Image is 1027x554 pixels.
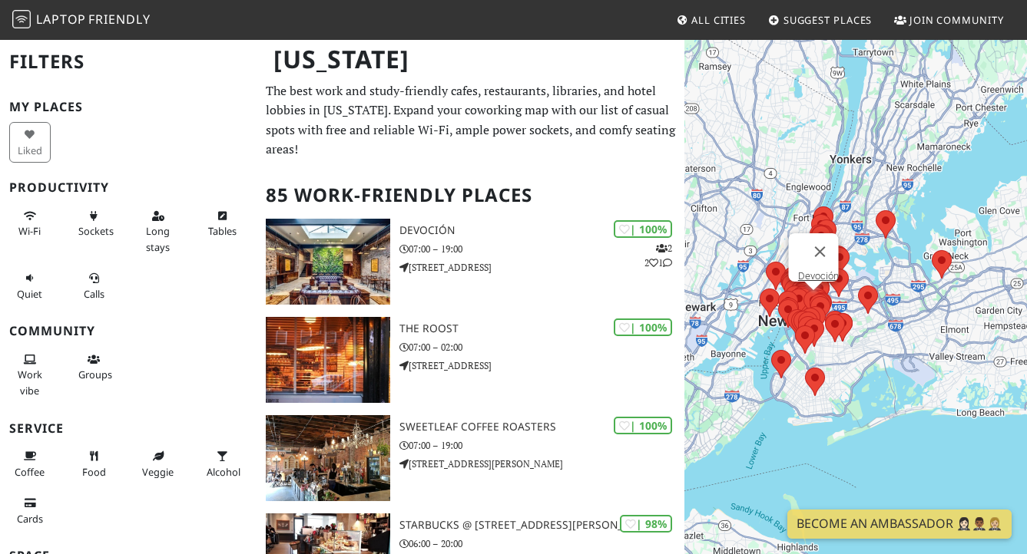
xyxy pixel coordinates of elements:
[9,444,51,484] button: Coffee
[9,490,51,531] button: Cards
[257,317,684,403] a: The Roost | 100% The Roost 07:00 – 02:00 [STREET_ADDRESS]
[261,38,681,81] h1: [US_STATE]
[9,265,51,306] button: Quiet
[78,224,114,238] span: Power sockets
[614,220,672,238] div: | 100%
[74,347,115,387] button: Groups
[798,270,839,282] a: Devoción
[614,417,672,434] div: | 100%
[787,509,1012,539] a: Become an Ambassador 🤵🏻‍♀️🤵🏾‍♂️🤵🏼‍♀️
[9,180,247,195] h3: Productivity
[399,358,684,373] p: [STREET_ADDRESS]
[399,260,684,275] p: [STREET_ADDRESS]
[78,368,112,381] span: Group tables
[257,415,684,501] a: Sweetleaf Coffee Roasters | 100% Sweetleaf Coffee Roasters 07:00 – 19:00 [STREET_ADDRESS][PERSON_...
[82,465,106,479] span: Food
[399,457,684,471] p: [STREET_ADDRESS][PERSON_NAME]
[670,6,752,34] a: All Cities
[208,224,237,238] span: Work-friendly tables
[15,465,45,479] span: Coffee
[399,224,684,237] h3: Devoción
[18,224,41,238] span: Stable Wi-Fi
[784,13,873,27] span: Suggest Places
[802,233,839,270] button: Close
[202,203,243,244] button: Tables
[399,242,684,256] p: 07:00 – 19:00
[614,318,672,336] div: | 100%
[257,219,684,305] a: Devoción | 100% 221 Devoción 07:00 – 19:00 [STREET_ADDRESS]
[399,340,684,354] p: 07:00 – 02:00
[12,10,31,28] img: LaptopFriendly
[620,515,672,533] div: | 98%
[644,241,672,270] p: 2 2 1
[399,322,684,335] h3: The Roost
[9,203,51,244] button: Wi-Fi
[888,6,1010,34] a: Join Community
[17,287,42,301] span: Quiet
[12,7,151,34] a: LaptopFriendly LaptopFriendly
[266,219,390,305] img: Devoción
[137,444,179,484] button: Veggie
[36,11,86,28] span: Laptop
[266,172,675,219] h2: 85 Work-Friendly Places
[142,465,174,479] span: Veggie
[691,13,746,27] span: All Cities
[202,444,243,484] button: Alcohol
[9,100,247,114] h3: My Places
[9,421,247,436] h3: Service
[84,287,104,301] span: Video/audio calls
[9,347,51,403] button: Work vibe
[17,512,43,526] span: Credit cards
[74,444,115,484] button: Food
[9,324,247,338] h3: Community
[399,519,684,532] h3: Starbucks @ [STREET_ADDRESS][PERSON_NAME]
[266,81,675,160] p: The best work and study-friendly cafes, restaurants, libraries, and hotel lobbies in [US_STATE]. ...
[88,11,150,28] span: Friendly
[266,317,390,403] img: The Roost
[399,536,684,551] p: 06:00 – 20:00
[762,6,879,34] a: Suggest Places
[9,38,247,85] h2: Filters
[207,465,240,479] span: Alcohol
[909,13,1004,27] span: Join Community
[137,203,179,259] button: Long stays
[146,224,170,253] span: Long stays
[74,203,115,244] button: Sockets
[399,420,684,434] h3: Sweetleaf Coffee Roasters
[18,368,42,397] span: People working
[266,415,390,501] img: Sweetleaf Coffee Roasters
[74,265,115,306] button: Calls
[399,438,684,453] p: 07:00 – 19:00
